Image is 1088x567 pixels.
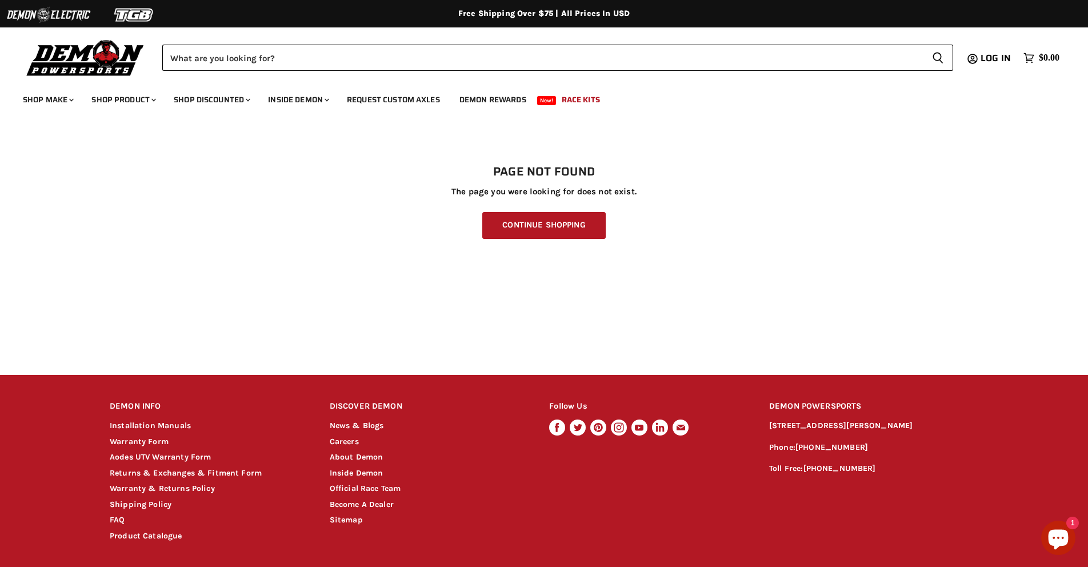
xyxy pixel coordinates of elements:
a: Sitemap [330,515,363,525]
input: Search [162,45,923,71]
a: Shop Product [83,88,163,111]
a: Installation Manuals [110,421,191,430]
span: Log in [981,51,1011,65]
a: News & Blogs [330,421,384,430]
a: Warranty Form [110,437,169,446]
button: Search [923,45,953,71]
a: Inside Demon [259,88,336,111]
a: Official Race Team [330,484,401,493]
p: The page you were looking for does not exist. [110,187,978,197]
p: Toll Free: [769,462,978,476]
h2: Follow Us [549,393,747,420]
span: $0.00 [1039,53,1059,63]
a: Shop Make [14,88,81,111]
a: Warranty & Returns Policy [110,484,215,493]
a: Inside Demon [330,468,383,478]
a: Continue Shopping [482,212,605,239]
div: Free Shipping Over $75 | All Prices In USD [87,9,1001,19]
p: Phone: [769,441,978,454]
a: [PHONE_NUMBER] [803,464,876,473]
a: Log in [975,53,1018,63]
a: Shop Discounted [165,88,257,111]
img: TGB Logo 2 [91,4,177,26]
ul: Main menu [14,83,1057,111]
h1: Page not found [110,165,978,179]
p: [STREET_ADDRESS][PERSON_NAME] [769,420,978,433]
h2: DEMON INFO [110,393,308,420]
h2: DISCOVER DEMON [330,393,528,420]
img: Demon Electric Logo 2 [6,4,91,26]
a: Aodes UTV Warranty Form [110,452,211,462]
a: Product Catalogue [110,531,182,541]
span: New! [537,96,557,105]
a: FAQ [110,515,125,525]
a: Returns & Exchanges & Fitment Form [110,468,262,478]
img: Demon Powersports [23,37,148,78]
form: Product [162,45,953,71]
a: About Demon [330,452,383,462]
a: [PHONE_NUMBER] [795,442,868,452]
inbox-online-store-chat: Shopify online store chat [1038,521,1079,558]
a: $0.00 [1018,50,1065,66]
a: Shipping Policy [110,500,171,509]
a: Become A Dealer [330,500,394,509]
a: Careers [330,437,359,446]
a: Race Kits [553,88,609,111]
h2: DEMON POWERSPORTS [769,393,978,420]
a: Request Custom Axles [338,88,449,111]
a: Demon Rewards [451,88,535,111]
